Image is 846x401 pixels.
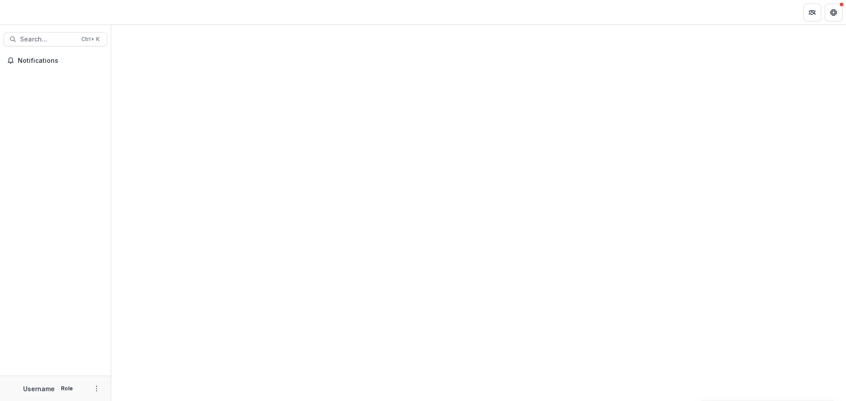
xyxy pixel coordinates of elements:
div: Ctrl + K [80,34,101,44]
button: Get Help [825,4,842,21]
button: Search... [4,32,107,46]
span: Notifications [18,57,104,65]
span: Search... [20,36,76,43]
p: Username [23,384,55,393]
button: Partners [803,4,821,21]
p: Role [58,385,76,393]
button: Notifications [4,53,107,68]
button: More [91,383,102,394]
